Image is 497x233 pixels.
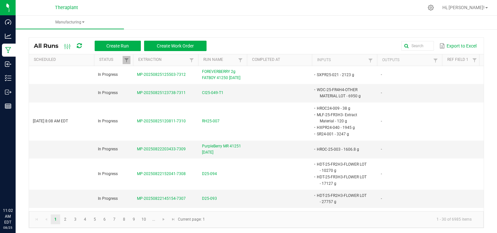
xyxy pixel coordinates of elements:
a: Page 4 [80,214,90,224]
li: HDT-25-FR2H3-FLOWER LOT - 27757 g [316,192,367,205]
li: SXPR25-021 - 2123 g [316,72,367,78]
span: In Progress [98,196,118,201]
a: Filter [188,56,195,64]
li: HDT-25-FR2H3-FLOWER LOT - 10270 g [316,161,367,174]
span: In Progress [98,171,118,176]
span: In Progress [98,147,118,151]
span: RH25-007 [202,118,220,124]
span: Manufacturing [16,20,124,25]
li: HROC-25-003 - 1606.8 g [316,146,367,153]
kendo-pager-info: 1 - 30 of 6985 items [209,214,477,225]
a: Filter [367,56,374,64]
span: MP-20250822203433-7309 [137,147,186,151]
span: Hi, [PERSON_NAME]! [442,5,485,10]
a: Page 7 [110,214,119,224]
div: Manage settings [427,5,435,11]
button: Create Run [95,41,141,51]
a: Run NameSortable [203,57,236,62]
a: Page 9 [129,214,139,224]
p: 11:02 AM EDT [3,208,13,225]
inline-svg: Inventory [5,75,11,81]
inline-svg: Outbound [5,89,11,95]
span: MP-20250825123738-7311 [137,90,186,95]
li: HROC24-009 - 38 g [316,105,367,112]
span: In Progress [98,72,118,77]
span: In Progress [98,119,118,123]
span: Go to the last page [171,217,176,222]
a: ScheduledSortable [34,57,91,62]
td: - [377,84,442,102]
a: Page 2 [60,214,70,224]
inline-svg: Inbound [5,61,11,67]
button: Create Work Order [144,41,207,51]
span: MP-20250825120811-7310 [137,119,186,123]
a: Page 11 [149,214,158,224]
td: - [377,141,442,158]
span: In Progress [98,90,118,95]
a: Filter [236,56,244,64]
th: Inputs [312,54,377,66]
a: Filter [432,56,439,64]
span: Theraplant [55,5,78,10]
li: SR24-001 - 3247 g [316,131,367,137]
li: WDC-25-FR4H4-OTHER MATERIAL LOT - 6950 g [316,87,367,99]
span: FOREVERBERRY 2g FATBOY 41250 [DATE] [202,69,243,81]
a: ExtractionSortable [138,57,187,62]
a: Page 10 [139,214,149,224]
iframe: Resource center [7,181,26,200]
a: Completed AtSortable [252,57,309,62]
li: W25-163-BH - 53 g [316,211,367,217]
a: Page 6 [100,214,109,224]
span: Create Run [106,43,129,48]
a: Page 5 [90,214,100,224]
p: 08/25 [3,225,13,230]
span: D25-093 [202,196,217,202]
th: Outputs [377,54,442,66]
inline-svg: Analytics [5,33,11,39]
span: PurpleBerry MR 41251 [DATE] [202,143,243,156]
span: MP-20250825125503-7312 [137,72,186,77]
div: All Runs [34,40,211,51]
iframe: Resource center unread badge [19,180,27,188]
kendo-pager: Current page: 1 [29,211,484,228]
td: - [377,158,442,190]
span: MP-20250822145154-7307 [137,196,186,201]
td: - [377,190,442,208]
a: Ref Field 1Sortable [447,57,470,62]
li: HDT-25-FR3H3-FLOWER LOT - 17127 g [316,174,367,186]
a: Go to the last page [168,214,178,224]
button: Export to Excel [438,40,478,51]
a: Manufacturing [16,16,124,29]
input: Search [401,41,434,51]
span: Go to the next page [161,217,166,222]
span: CI25-049-T1 [202,90,223,96]
td: - [377,66,442,84]
span: [DATE] 8:08 AM EDT [33,119,68,123]
a: Page 1 [51,214,60,224]
a: Page 3 [71,214,80,224]
a: StatusSortable [99,57,122,62]
td: - [377,103,442,141]
span: Create Work Order [157,43,194,48]
inline-svg: Reports [5,103,11,109]
a: Go to the next page [159,214,168,224]
li: MLF-25-FR3H3- Extract Material - 120 g [316,112,367,124]
a: Filter [123,56,130,64]
a: Filter [471,56,478,64]
a: Page 8 [119,214,129,224]
inline-svg: Manufacturing [5,47,11,53]
li: HXPR24-040 - 1945 g [316,124,367,131]
inline-svg: Dashboard [5,19,11,25]
span: D25-094 [202,171,217,177]
span: MP-20250822152041-7308 [137,171,186,176]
